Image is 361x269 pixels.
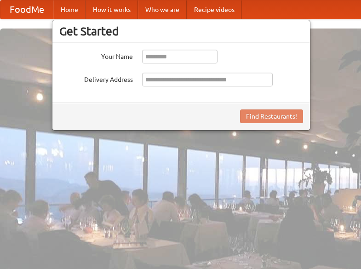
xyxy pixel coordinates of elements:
[0,0,53,19] a: FoodMe
[187,0,242,19] a: Recipe videos
[59,73,133,84] label: Delivery Address
[59,50,133,61] label: Your Name
[240,109,303,123] button: Find Restaurants!
[53,0,86,19] a: Home
[86,0,138,19] a: How it works
[59,24,303,38] h3: Get Started
[138,0,187,19] a: Who we are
